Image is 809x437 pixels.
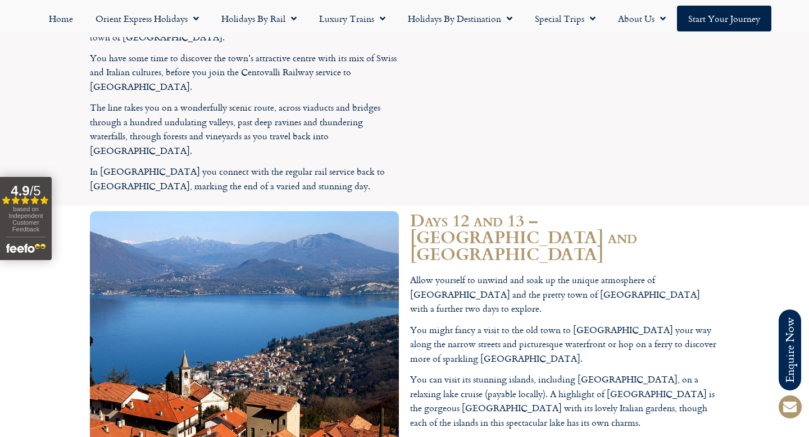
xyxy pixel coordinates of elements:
[90,165,399,193] p: In [GEOGRAPHIC_DATA] you connect with the regular rail service back to [GEOGRAPHIC_DATA], marking...
[607,6,677,31] a: About Us
[410,323,719,366] p: You might fancy a visit to the old town to [GEOGRAPHIC_DATA] your way along the narrow streets an...
[410,372,719,430] p: You can visit its stunning islands, including [GEOGRAPHIC_DATA], on a relaxing lake cruise (payab...
[677,6,771,31] a: Start your Journey
[84,6,210,31] a: Orient Express Holidays
[397,6,524,31] a: Holidays by Destination
[90,51,399,94] p: You have some time to discover the town’s attractive centre with its mix of Swiss and Italian cul...
[6,6,803,31] nav: Menu
[90,101,399,158] p: The line takes you on a wonderfully scenic route, across viaducts and bridges through a hundred u...
[210,6,308,31] a: Holidays by Rail
[410,211,719,262] h2: Days 12 and 13 – [GEOGRAPHIC_DATA] and [GEOGRAPHIC_DATA]
[410,273,719,316] p: Allow yourself to unwind and soak up the unique atmosphere of [GEOGRAPHIC_DATA] and the pretty to...
[38,6,84,31] a: Home
[524,6,607,31] a: Special Trips
[308,6,397,31] a: Luxury Trains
